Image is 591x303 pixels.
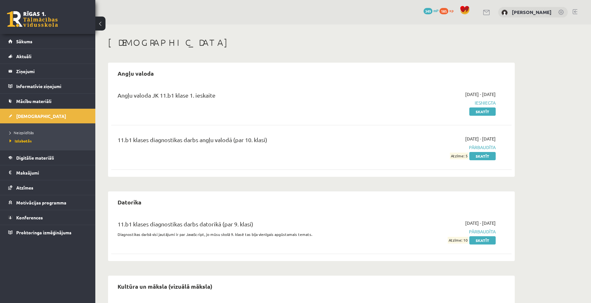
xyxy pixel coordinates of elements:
[10,138,89,144] a: Izlabotās
[433,8,438,13] span: mP
[108,37,515,48] h1: [DEMOGRAPHIC_DATA]
[8,34,87,49] a: Sākums
[376,144,496,151] span: Pārbaudīta
[16,113,66,119] span: [DEMOGRAPHIC_DATA]
[16,79,87,93] legend: Informatīvie ziņojumi
[7,11,58,27] a: Rīgas 1. Tālmācības vidusskola
[118,91,366,103] div: Angļu valoda JK 11.b1 klase 1. ieskaite
[16,53,31,59] span: Aktuāli
[512,9,552,15] a: [PERSON_NAME]
[8,64,87,79] a: Ziņojumi
[16,200,66,205] span: Motivācijas programma
[424,8,438,13] a: 349 mP
[111,66,160,81] h2: Angļu valoda
[111,279,219,294] h2: Kultūra un māksla (vizuālā māksla)
[501,10,508,16] img: Ivans Jakubancs
[16,155,54,161] span: Digitālie materiāli
[376,228,496,235] span: Pārbaudīta
[465,91,496,98] span: [DATE] - [DATE]
[449,8,453,13] span: xp
[424,8,432,14] span: 349
[469,152,496,160] a: Skatīt
[448,237,468,244] span: Atzīme: 10
[16,165,87,180] legend: Maksājumi
[376,100,496,106] span: Iesniegta
[8,195,87,210] a: Motivācijas programma
[111,195,148,210] h2: Datorika
[10,130,89,135] a: Neizpildītās
[450,153,468,159] span: Atzīme: 5
[16,230,71,235] span: Proktoringa izmēģinājums
[10,130,34,135] span: Neizpildītās
[118,231,366,237] p: Diagnostikas darbā visi jautājumi ir par JavaScript, jo mūsu skolā 9. klasē tas bija vienīgais ap...
[439,8,448,14] span: 185
[8,180,87,195] a: Atzīmes
[118,135,366,147] div: 11.b1 klases diagnostikas darbs angļu valodā (par 10. klasi)
[16,185,33,190] span: Atzīmes
[8,79,87,93] a: Informatīvie ziņojumi
[10,138,32,143] span: Izlabotās
[439,8,457,13] a: 185 xp
[469,236,496,244] a: Skatīt
[8,210,87,225] a: Konferences
[8,49,87,64] a: Aktuāli
[8,109,87,123] a: [DEMOGRAPHIC_DATA]
[16,98,51,104] span: Mācību materiāli
[8,225,87,240] a: Proktoringa izmēģinājums
[469,107,496,116] a: Skatīt
[465,220,496,226] span: [DATE] - [DATE]
[118,220,366,231] div: 11.b1 klases diagnostikas darbs datorikā (par 9. klasi)
[8,165,87,180] a: Maksājumi
[16,38,32,44] span: Sākums
[465,135,496,142] span: [DATE] - [DATE]
[8,150,87,165] a: Digitālie materiāli
[8,94,87,108] a: Mācību materiāli
[16,215,43,220] span: Konferences
[16,64,87,79] legend: Ziņojumi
